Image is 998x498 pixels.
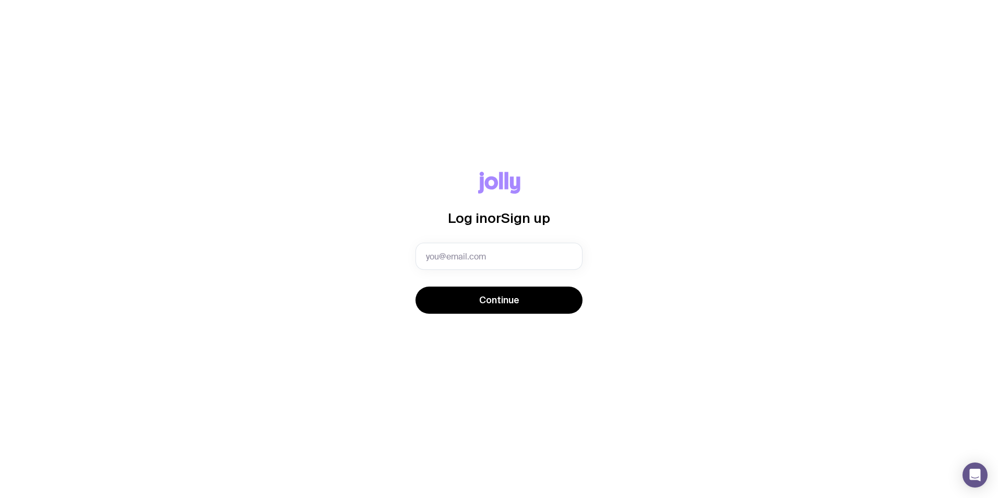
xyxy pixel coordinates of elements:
button: Continue [415,287,583,314]
div: Open Intercom Messenger [963,463,988,488]
span: or [488,210,501,226]
input: you@email.com [415,243,583,270]
span: Log in [448,210,488,226]
span: Continue [479,294,519,306]
span: Sign up [501,210,550,226]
